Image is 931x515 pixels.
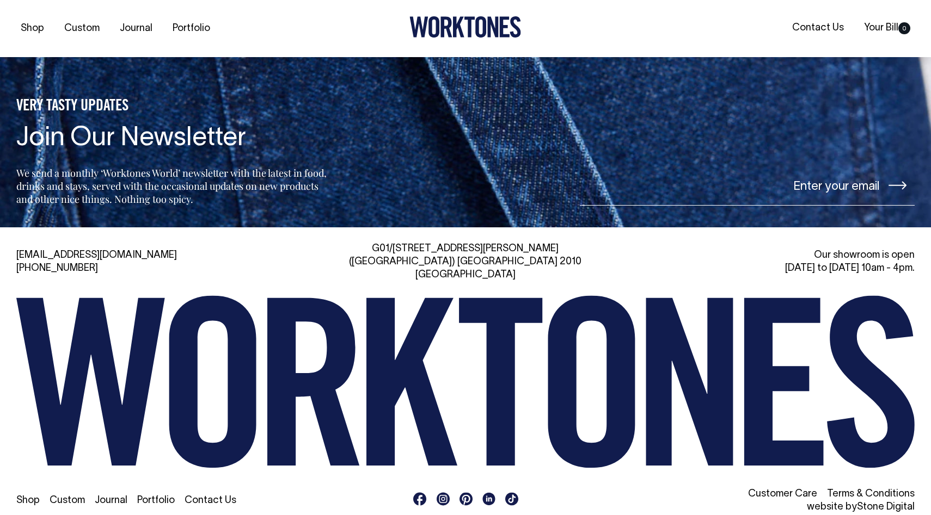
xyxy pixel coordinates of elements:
span: 0 [898,22,910,34]
a: Shop [16,496,40,505]
div: G01/[STREET_ADDRESS][PERSON_NAME] ([GEOGRAPHIC_DATA]) [GEOGRAPHIC_DATA] 2010 [GEOGRAPHIC_DATA] [321,243,610,282]
a: Contact Us [185,496,236,505]
a: Shop [16,20,48,38]
div: Our showroom is open [DATE] to [DATE] 10am - 4pm. [626,249,915,275]
a: Custom [60,20,104,38]
input: Enter your email [580,165,915,206]
li: website by [626,501,915,514]
a: Contact Us [788,19,848,37]
h5: VERY TASTY UPDATES [16,97,330,116]
a: [EMAIL_ADDRESS][DOMAIN_NAME] [16,251,177,260]
a: Journal [95,496,127,505]
a: Your Bill0 [860,19,915,37]
p: We send a monthly ‘Worktones World’ newsletter with the latest in food, drinks and stays, served ... [16,166,330,206]
a: Customer Care [748,489,817,499]
a: [PHONE_NUMBER] [16,264,98,273]
a: Journal [115,20,157,38]
a: Custom [50,496,85,505]
a: Stone Digital [857,502,915,512]
a: Portfolio [137,496,175,505]
a: Portfolio [168,20,215,38]
a: Terms & Conditions [827,489,915,499]
h4: Join Our Newsletter [16,125,330,153]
